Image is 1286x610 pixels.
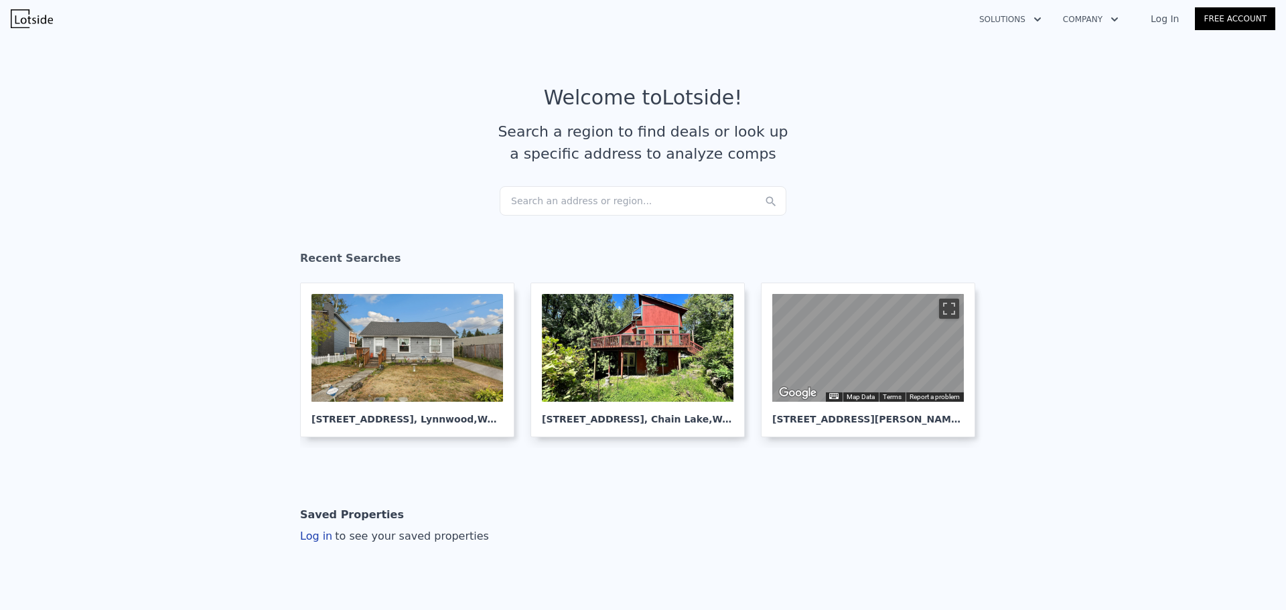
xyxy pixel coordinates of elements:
div: [STREET_ADDRESS] , Lynnwood [311,402,503,426]
span: to see your saved properties [332,530,489,542]
div: Saved Properties [300,502,404,528]
div: Map [772,294,964,402]
div: Search a region to find deals or look up a specific address to analyze comps [493,121,793,165]
div: Recent Searches [300,240,986,283]
a: Report a problem [910,393,960,400]
div: [STREET_ADDRESS] , Chain Lake [542,402,733,426]
a: Map [STREET_ADDRESS][PERSON_NAME], [GEOGRAPHIC_DATA] [761,283,986,437]
button: Solutions [969,7,1052,31]
a: Open this area in Google Maps (opens a new window) [776,384,820,402]
a: Log In [1135,12,1195,25]
span: , WA 98290 [709,414,766,425]
img: Lotside [11,9,53,28]
div: Welcome to Lotside ! [544,86,743,110]
button: Keyboard shortcuts [829,393,839,399]
a: [STREET_ADDRESS], Lynnwood,WA 98036 [300,283,525,437]
div: Search an address or region... [500,186,786,216]
span: , WA 98036 [474,414,530,425]
div: [STREET_ADDRESS][PERSON_NAME] , [GEOGRAPHIC_DATA] [772,402,964,426]
button: Toggle fullscreen view [939,299,959,319]
div: Street View [772,294,964,402]
a: Free Account [1195,7,1275,30]
a: Terms (opens in new tab) [883,393,902,400]
img: Google [776,384,820,402]
div: Log in [300,528,489,544]
a: [STREET_ADDRESS], Chain Lake,WA 98290 [530,283,756,437]
button: Map Data [847,392,875,402]
button: Company [1052,7,1129,31]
